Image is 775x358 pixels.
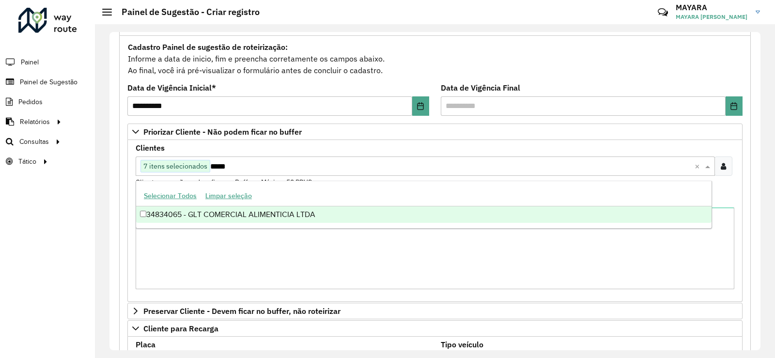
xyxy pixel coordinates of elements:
span: MAYARA [PERSON_NAME] [676,13,748,21]
label: Data de Vigência Inicial [127,82,216,93]
a: Priorizar Cliente - Não podem ficar no buffer [127,124,743,140]
a: Contato Rápido [652,2,673,23]
span: Relatórios [20,117,50,127]
span: Consultas [19,137,49,147]
span: Painel de Sugestão [20,77,77,87]
button: Selecionar Todos [139,188,201,203]
a: Preservar Cliente - Devem ficar no buffer, não roteirizar [127,303,743,319]
label: Placa [136,339,155,350]
button: Choose Date [726,96,743,116]
div: 34834065 - GLT COMERCIAL ALIMENTICIA LTDA [136,206,712,223]
span: Pedidos [18,97,43,107]
h2: Painel de Sugestão - Criar registro [112,7,260,17]
h3: MAYARA [676,3,748,12]
a: Cliente para Recarga [127,320,743,337]
small: Clientes que não podem ficar no Buffer – Máximo 50 PDVS [136,178,312,187]
span: Priorizar Cliente - Não podem ficar no buffer [143,128,302,136]
div: Priorizar Cliente - Não podem ficar no buffer [127,140,743,302]
label: Clientes [136,142,165,154]
label: Tipo veículo [441,339,483,350]
span: Cliente para Recarga [143,325,218,332]
span: Tático [18,156,36,167]
span: Clear all [695,160,703,172]
div: Informe a data de inicio, fim e preencha corretamente os campos abaixo. Ao final, você irá pré-vi... [127,41,743,77]
span: Preservar Cliente - Devem ficar no buffer, não roteirizar [143,307,341,315]
button: Choose Date [412,96,429,116]
button: Limpar seleção [201,188,256,203]
span: Painel [21,57,39,67]
ng-dropdown-panel: Options list [136,181,712,229]
span: 7 itens selecionados [141,160,210,172]
strong: Cadastro Painel de sugestão de roteirização: [128,42,288,52]
label: Data de Vigência Final [441,82,520,93]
